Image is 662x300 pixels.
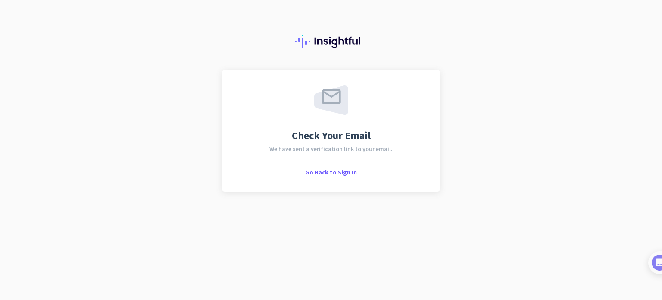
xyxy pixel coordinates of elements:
span: Go Back to Sign In [305,168,357,176]
span: We have sent a verification link to your email. [269,146,393,152]
img: email-sent [314,85,348,115]
span: Check Your Email [292,130,371,141]
img: Insightful [295,35,367,48]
